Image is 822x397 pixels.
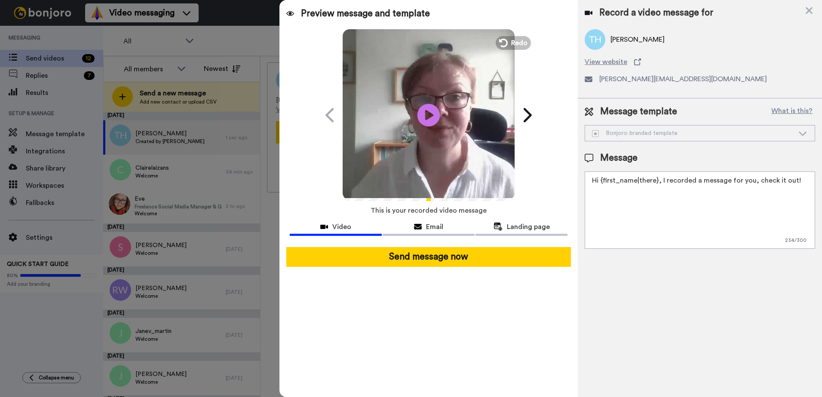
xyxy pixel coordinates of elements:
button: Send message now [286,247,571,267]
span: [PERSON_NAME][EMAIL_ADDRESS][DOMAIN_NAME] [599,74,767,84]
button: What is this? [769,105,815,118]
span: Message template [600,105,677,118]
span: Email [426,222,443,232]
span: Landing page [507,222,550,232]
span: View website [585,57,627,67]
img: demo-template.svg [592,130,599,137]
div: Bonjoro branded template [592,129,794,137]
span: Video [332,222,351,232]
span: This is your recorded video message [371,201,487,220]
textarea: Hi {first_name|there}, I recorded a message for you, check it out! [585,171,815,249]
span: Message [600,152,638,165]
a: View website [585,57,815,67]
